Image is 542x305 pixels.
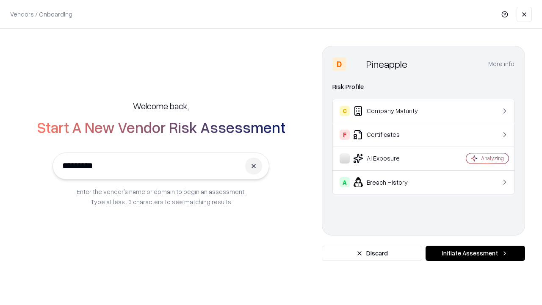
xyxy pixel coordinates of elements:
[340,106,441,116] div: Company Maturity
[10,10,72,19] p: Vendors / Onboarding
[349,57,363,71] img: Pineapple
[77,186,246,207] p: Enter the vendor’s name or domain to begin an assessment. Type at least 3 characters to see match...
[133,100,189,112] h5: Welcome back,
[37,119,285,136] h2: Start A New Vendor Risk Assessment
[340,177,441,187] div: Breach History
[340,177,350,187] div: A
[340,130,350,140] div: F
[340,106,350,116] div: C
[481,155,504,162] div: Analyzing
[340,153,441,164] div: AI Exposure
[488,56,514,72] button: More info
[332,57,346,71] div: D
[332,82,514,92] div: Risk Profile
[322,246,422,261] button: Discard
[340,130,441,140] div: Certificates
[426,246,525,261] button: Initiate Assessment
[366,57,407,71] div: Pineapple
